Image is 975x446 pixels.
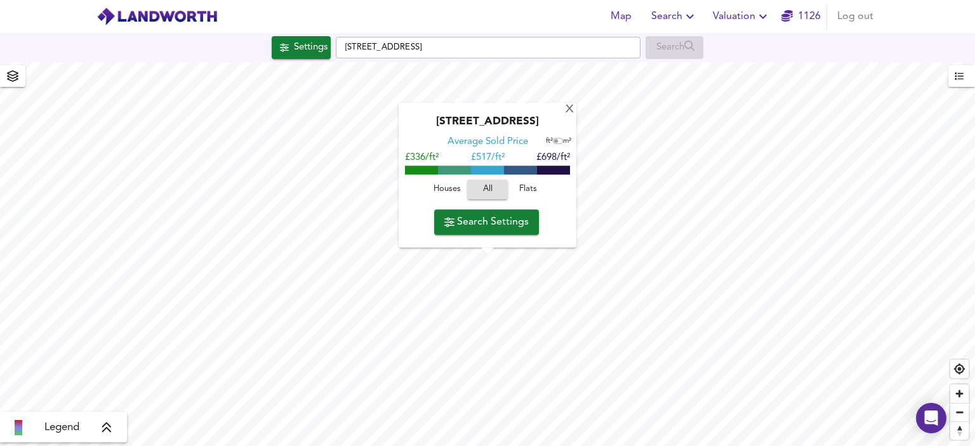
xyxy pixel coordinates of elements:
[713,8,771,25] span: Valuation
[471,154,505,163] span: £ 517/ft²
[950,403,969,421] button: Zoom out
[405,154,439,163] span: £336/ft²
[950,384,969,403] button: Zoom in
[405,116,570,136] div: [STREET_ADDRESS]
[272,36,331,59] div: Click to configure Search Settings
[511,183,545,197] span: Flats
[508,180,548,200] button: Flats
[272,36,331,59] button: Settings
[294,39,328,56] div: Settings
[448,136,528,149] div: Average Sold Price
[536,154,570,163] span: £698/ft²
[546,138,553,145] span: ft²
[427,180,467,200] button: Houses
[950,421,969,440] button: Reset bearing to north
[651,8,698,25] span: Search
[916,403,946,433] div: Open Intercom Messenger
[434,209,539,235] button: Search Settings
[781,4,821,29] button: 1126
[336,37,640,58] input: Enter a location...
[467,180,508,200] button: All
[950,360,969,378] button: Find my location
[832,4,879,29] button: Log out
[96,7,218,26] img: logo
[950,422,969,440] span: Reset bearing to north
[837,8,873,25] span: Log out
[564,104,575,116] div: X
[474,183,501,197] span: All
[44,420,79,435] span: Legend
[600,4,641,29] button: Map
[646,4,703,29] button: Search
[606,8,636,25] span: Map
[563,138,571,145] span: m²
[950,403,969,421] span: Zoom out
[646,36,703,59] div: Enable a Source before running a Search
[708,4,776,29] button: Valuation
[444,213,529,231] span: Search Settings
[430,183,464,197] span: Houses
[781,8,821,25] a: 1126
